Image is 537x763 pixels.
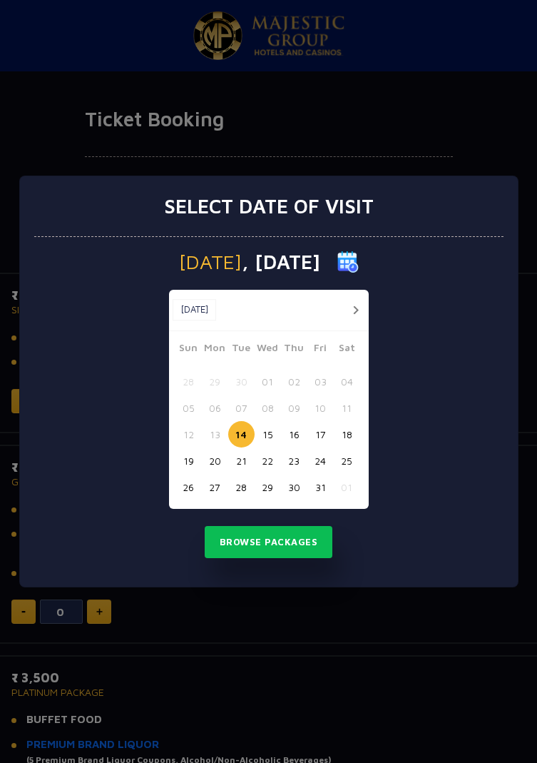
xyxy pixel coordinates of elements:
[307,421,334,448] button: 17
[202,368,228,395] button: 29
[334,368,360,395] button: 04
[242,252,320,272] span: , [DATE]
[228,448,255,474] button: 21
[281,421,307,448] button: 16
[175,368,202,395] button: 28
[281,448,307,474] button: 23
[202,340,228,360] span: Mon
[307,448,334,474] button: 24
[255,368,281,395] button: 01
[334,340,360,360] span: Sat
[173,299,216,320] button: [DATE]
[255,421,281,448] button: 15
[255,340,281,360] span: Wed
[228,395,255,421] button: 07
[281,340,307,360] span: Thu
[175,474,202,500] button: 26
[202,448,228,474] button: 20
[202,474,228,500] button: 27
[255,395,281,421] button: 08
[307,340,334,360] span: Fri
[175,395,202,421] button: 05
[228,474,255,500] button: 28
[334,448,360,474] button: 25
[307,368,334,395] button: 03
[228,340,255,360] span: Tue
[205,526,333,559] button: Browse Packages
[334,421,360,448] button: 18
[334,474,360,500] button: 01
[281,368,307,395] button: 02
[164,194,374,218] h3: Select date of visit
[307,395,334,421] button: 10
[175,421,202,448] button: 12
[281,395,307,421] button: 09
[307,474,334,500] button: 31
[228,368,255,395] button: 30
[337,251,359,273] img: calender icon
[228,421,255,448] button: 14
[255,474,281,500] button: 29
[255,448,281,474] button: 22
[175,448,202,474] button: 19
[202,395,228,421] button: 06
[281,474,307,500] button: 30
[175,340,202,360] span: Sun
[179,252,242,272] span: [DATE]
[202,421,228,448] button: 13
[334,395,360,421] button: 11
